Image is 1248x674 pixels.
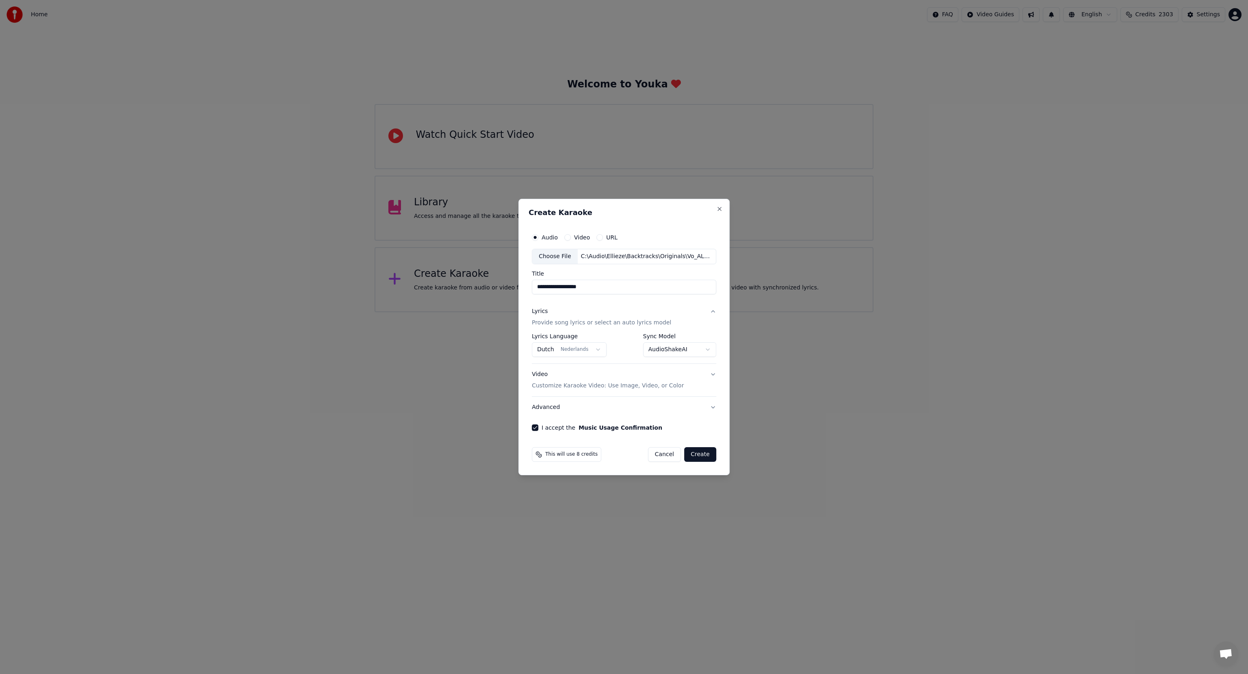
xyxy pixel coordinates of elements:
button: I accept the [578,425,662,430]
div: C:\Audio\Ellieze\Backtracks\Originals\Vo_ALL_Veel te mooi.mp3 [578,252,716,261]
label: I accept the [542,425,662,430]
label: Audio [542,235,558,240]
p: Customize Karaoke Video: Use Image, Video, or Color [532,382,684,390]
button: Advanced [532,397,716,418]
div: LyricsProvide song lyrics or select an auto lyrics model [532,333,716,363]
button: LyricsProvide song lyrics or select an auto lyrics model [532,301,716,333]
span: This will use 8 credits [545,451,598,458]
div: Lyrics [532,307,548,315]
label: Video [574,235,590,240]
button: VideoCustomize Karaoke Video: Use Image, Video, or Color [532,364,716,396]
label: Title [532,271,716,276]
h2: Create Karaoke [529,209,719,216]
p: Provide song lyrics or select an auto lyrics model [532,319,671,327]
button: Cancel [648,447,681,462]
label: URL [606,235,617,240]
button: Create [684,447,716,462]
div: Video [532,370,684,390]
label: Sync Model [643,333,716,339]
div: Choose File [532,249,578,264]
label: Lyrics Language [532,333,607,339]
